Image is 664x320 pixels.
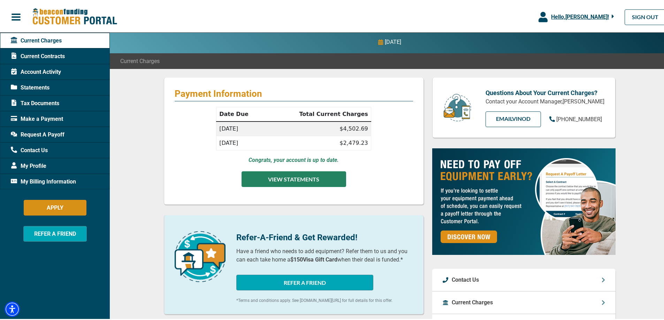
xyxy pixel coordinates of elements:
a: EMAILVinod [486,110,541,126]
td: [DATE] [216,120,266,135]
td: $4,502.69 [266,120,371,135]
button: APPLY [24,198,86,214]
p: Contact your Account Manager, [PERSON_NAME] [486,96,605,104]
span: Tax Documents [11,98,59,106]
span: [PHONE_NUMBER] [556,115,602,121]
button: REFER A FRIEND [236,273,373,289]
img: refer-a-friend-icon.png [175,230,226,281]
p: *Terms and conditions apply. See [DOMAIN_NAME][URL] for full details for this offer. [236,296,413,302]
p: Current Charges [452,297,493,305]
span: Make a Payment [11,114,63,122]
th: Date Due [216,106,266,120]
p: Contact Us [452,274,479,283]
img: payoff-ad-px.jpg [432,147,616,253]
span: My Profile [11,161,46,169]
span: Current Contracts [11,51,65,59]
span: Hello, [PERSON_NAME] ! [551,12,609,19]
div: Accessibility Menu [5,300,20,315]
span: Contact Us [11,145,48,153]
span: Current Charges [11,35,62,44]
td: [DATE] [216,135,266,149]
button: VIEW STATEMENTS [242,170,346,186]
a: [PHONE_NUMBER] [549,114,602,122]
td: $2,479.23 [266,135,371,149]
img: customer-service.png [442,92,473,121]
span: Statements [11,82,49,91]
b: $150 Visa Gift Card [290,255,337,262]
th: Total Current Charges [266,106,371,120]
img: Beacon Funding Customer Portal Logo [32,7,117,24]
button: REFER A FRIEND [23,225,87,240]
span: Request A Payoff [11,129,64,138]
span: Account Activity [11,67,61,75]
p: Payment Information [175,87,413,98]
p: Congrats, your account is up to date. [249,155,339,163]
span: My Billing Information [11,176,76,185]
p: [DATE] [385,37,401,45]
span: Current Charges [120,56,160,64]
p: Have a friend who needs to add equipment? Refer them to us and you can each take home a when thei... [236,246,413,263]
p: Questions About Your Current Charges? [486,87,605,96]
p: Refer-A-Friend & Get Rewarded! [236,230,413,242]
